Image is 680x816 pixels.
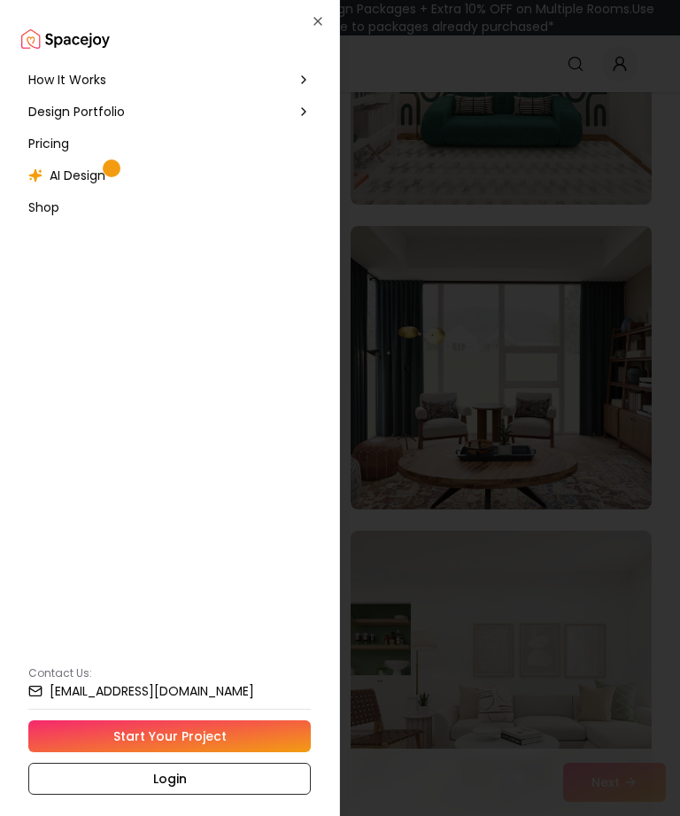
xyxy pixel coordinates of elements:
span: Pricing [28,135,69,152]
a: Login [28,763,311,795]
span: Shop [28,198,59,216]
a: Spacejoy [21,21,110,57]
span: How It Works [28,71,106,89]
p: Contact Us: [28,666,311,680]
a: Start Your Project [28,720,311,752]
img: Spacejoy Logo [21,21,110,57]
span: Design Portfolio [28,103,125,120]
span: AI Design [50,167,105,184]
a: [EMAIL_ADDRESS][DOMAIN_NAME] [28,684,311,698]
small: [EMAIL_ADDRESS][DOMAIN_NAME] [50,685,254,697]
